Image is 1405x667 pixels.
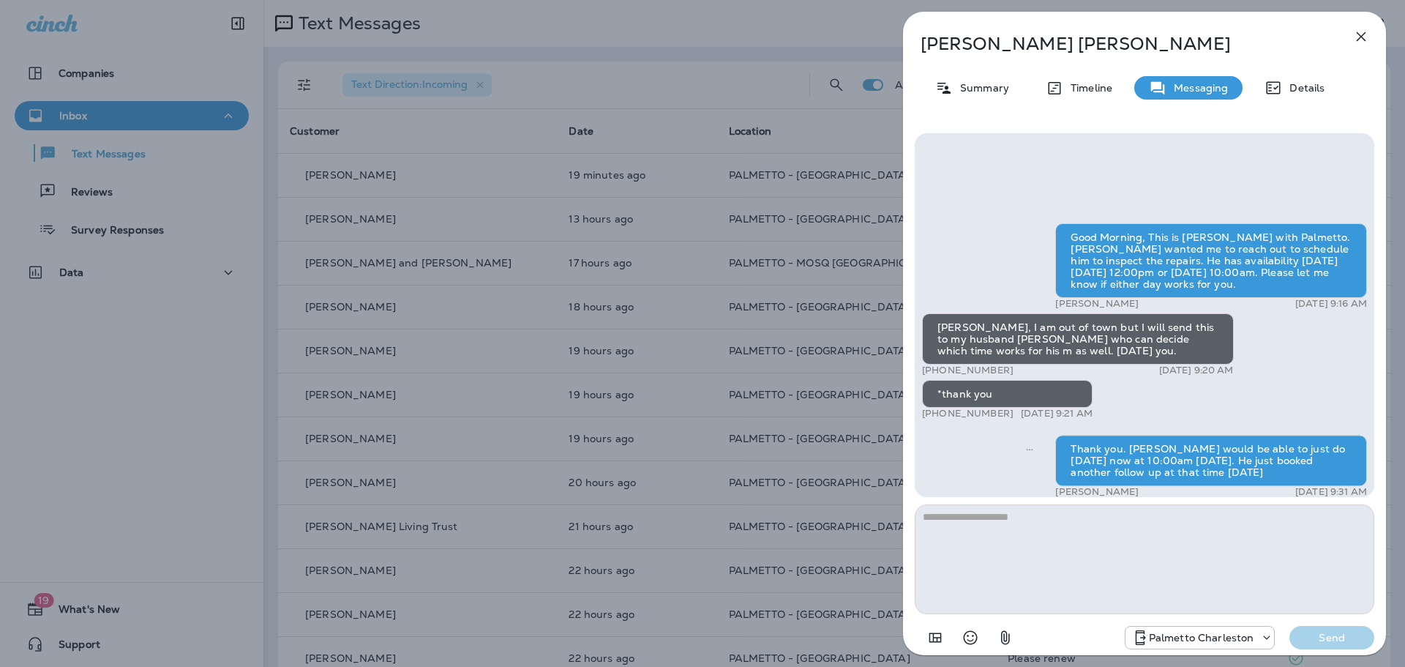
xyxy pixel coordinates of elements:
[1055,435,1367,486] div: Thank you. [PERSON_NAME] would be able to just do [DATE] now at 10:00am [DATE]. He just booked an...
[1125,629,1275,646] div: +1 (843) 277-8322
[1159,365,1234,376] p: [DATE] 9:20 AM
[1295,486,1367,498] p: [DATE] 9:31 AM
[1295,298,1367,310] p: [DATE] 9:16 AM
[1026,441,1033,455] span: Sent
[1166,82,1228,94] p: Messaging
[1149,632,1254,644] p: Palmetto Charleston
[1063,82,1112,94] p: Timeline
[922,380,1093,408] div: *thank you
[1055,223,1367,298] div: Good Morning, This is [PERSON_NAME] with Palmetto. [PERSON_NAME] wanted me to reach out to schedu...
[922,365,1014,376] p: [PHONE_NUMBER]
[1055,486,1139,498] p: [PERSON_NAME]
[1021,408,1093,420] p: [DATE] 9:21 AM
[922,408,1014,420] p: [PHONE_NUMBER]
[922,313,1234,365] div: [PERSON_NAME], I am out of town but I will send this to my husband [PERSON_NAME] who can decide w...
[956,623,985,652] button: Select an emoji
[921,34,1320,54] p: [PERSON_NAME] [PERSON_NAME]
[1055,298,1139,310] p: [PERSON_NAME]
[953,82,1009,94] p: Summary
[921,623,950,652] button: Add in a premade template
[1282,82,1325,94] p: Details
